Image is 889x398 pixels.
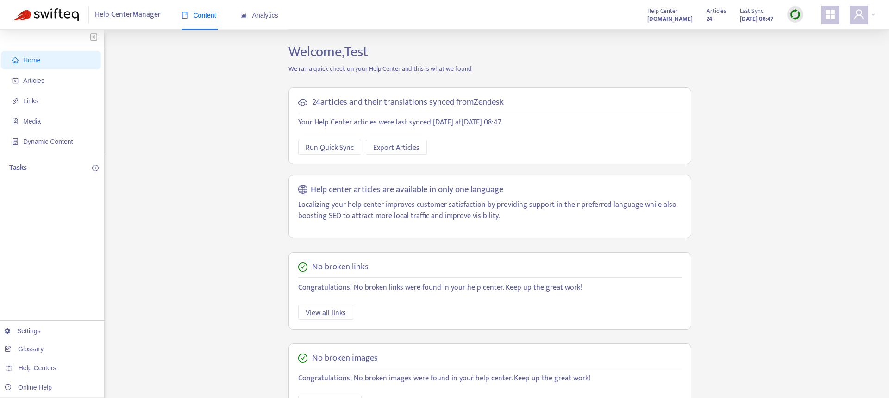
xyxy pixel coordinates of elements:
span: Help Center Manager [95,6,161,24]
span: appstore [825,9,836,20]
span: container [12,138,19,145]
h5: No broken links [312,262,369,273]
p: Congratulations! No broken images were found in your help center. Keep up the great work! [298,373,682,384]
strong: [DATE] 08:47 [740,14,773,24]
span: plus-circle [92,165,99,171]
span: Media [23,118,41,125]
a: Settings [5,327,41,335]
span: check-circle [298,354,307,363]
h5: No broken images [312,353,378,364]
h5: Help center articles are available in only one language [311,185,503,195]
span: user [853,9,864,20]
span: area-chart [240,12,247,19]
span: Help Center [647,6,678,16]
span: Articles [23,77,44,84]
span: Links [23,97,38,105]
span: View all links [306,307,346,319]
span: book [182,12,188,19]
span: Dynamic Content [23,138,73,145]
span: account-book [12,77,19,84]
button: Export Articles [366,140,427,155]
span: global [298,185,307,195]
a: [DOMAIN_NAME] [647,13,693,24]
span: Help Centers [19,364,56,372]
p: Localizing your help center improves customer satisfaction by providing support in their preferre... [298,199,682,222]
h5: 24 articles and their translations synced from Zendesk [312,97,504,108]
span: Analytics [240,12,278,19]
a: Online Help [5,384,52,391]
span: Export Articles [373,142,419,154]
span: Content [182,12,216,19]
a: Glossary [5,345,44,353]
span: Articles [707,6,726,16]
span: file-image [12,118,19,124]
span: link [12,98,19,104]
strong: 24 [707,14,712,24]
p: Congratulations! No broken links were found in your help center. Keep up the great work! [298,282,682,293]
span: check-circle [298,262,307,272]
button: Run Quick Sync [298,140,361,155]
img: Swifteq [14,8,79,21]
p: Your Help Center articles were last synced [DATE] at [DATE] 08:47 . [298,117,682,128]
p: Tasks [9,162,27,174]
strong: [DOMAIN_NAME] [647,14,693,24]
span: Run Quick Sync [306,142,354,154]
img: sync.dc5367851b00ba804db3.png [789,9,801,20]
span: Home [23,56,40,64]
span: Last Sync [740,6,764,16]
button: View all links [298,305,353,320]
span: home [12,57,19,63]
p: We ran a quick check on your Help Center and this is what we found [282,64,698,74]
span: Welcome, Test [288,40,368,63]
span: cloud-sync [298,98,307,107]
